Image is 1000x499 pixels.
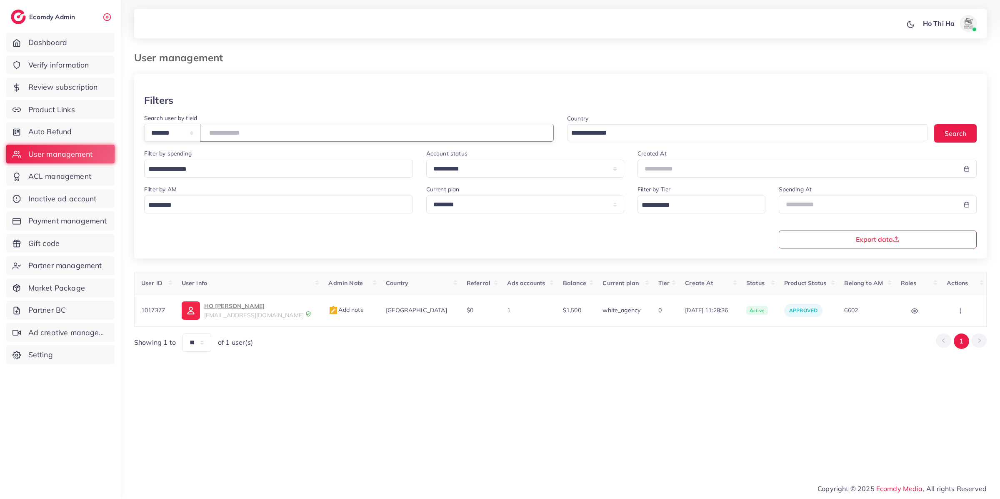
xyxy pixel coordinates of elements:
span: Admin Note [328,279,363,287]
span: 1 [507,306,510,314]
a: Partner management [6,256,115,275]
label: Filter by AM [144,185,177,193]
span: Auto Refund [28,126,72,137]
p: Ho Thi Ha [923,18,955,28]
span: , All rights Reserved [923,484,987,494]
span: 1017377 [141,306,165,314]
a: Partner BC [6,301,115,320]
span: white_agency [602,306,640,314]
label: Spending At [779,185,812,193]
span: approved [789,307,817,313]
a: logoEcomdy Admin [11,10,77,24]
a: Ecomdy Media [876,484,923,493]
img: admin_note.cdd0b510.svg [328,306,338,316]
button: Export data [779,231,977,248]
input: Search for option [639,199,754,212]
span: Ads accounts [507,279,545,287]
img: avatar [960,15,977,32]
label: Search user by field [144,114,197,122]
span: Country [386,279,408,287]
button: Search [934,124,977,142]
span: $1,500 [563,306,581,314]
span: Review subscription [28,82,98,93]
div: Search for option [637,196,765,213]
span: Partner management [28,260,102,271]
span: Inactive ad account [28,193,97,204]
span: Status [746,279,765,287]
span: Partner BC [28,305,66,316]
span: User info [182,279,207,287]
span: Export data [856,236,900,243]
div: Search for option [144,160,413,178]
span: Ad creative management [28,327,108,338]
span: Showing 1 to [134,338,176,347]
span: of 1 user(s) [218,338,253,347]
input: Search for option [145,163,402,176]
span: 0 [658,306,662,314]
span: Verify information [28,60,89,70]
label: Filter by spending [144,149,192,158]
span: Setting [28,349,53,360]
span: ACL management [28,171,91,182]
img: ic-user-info.36bf1079.svg [182,301,200,320]
span: User management [28,149,92,160]
a: Dashboard [6,33,115,52]
span: Dashboard [28,37,67,48]
a: Product Links [6,100,115,119]
span: Actions [947,279,968,287]
h3: User management [134,52,230,64]
span: Copyright © 2025 [817,484,987,494]
span: $0 [467,306,473,314]
h3: Filters [144,94,173,106]
p: HO [PERSON_NAME] [204,301,304,311]
span: Roles [901,279,917,287]
span: Create At [685,279,713,287]
input: Search for option [568,127,917,140]
label: Created At [637,149,667,158]
span: active [746,306,768,315]
a: Review subscription [6,78,115,97]
a: Setting [6,345,115,364]
input: Search for option [145,199,402,212]
span: [GEOGRAPHIC_DATA] [386,306,447,314]
a: ACL management [6,167,115,186]
ul: Pagination [936,334,987,349]
span: Product Links [28,104,75,115]
span: Add note [328,306,363,313]
span: Belong to AM [844,279,883,287]
span: [DATE] 11:28:36 [685,306,733,314]
span: Current plan [602,279,639,287]
label: Account status [426,149,467,158]
button: Go to page 1 [954,334,969,349]
label: Current plan [426,185,460,193]
span: Gift code [28,238,60,249]
span: 6602 [844,306,858,314]
div: Search for option [567,124,927,141]
a: HO [PERSON_NAME][EMAIL_ADDRESS][DOMAIN_NAME] [182,301,315,319]
a: Inactive ad account [6,189,115,208]
span: User ID [141,279,162,287]
label: Filter by Tier [637,185,670,193]
span: [EMAIL_ADDRESS][DOMAIN_NAME] [204,311,304,319]
img: 9CAL8B2pu8EFxCJHYAAAAldEVYdGRhdGU6Y3JlYXRlADIwMjItMTItMDlUMDQ6NTg6MzkrMDA6MDBXSlgLAAAAJXRFWHRkYXR... [305,311,311,317]
div: Search for option [144,196,413,213]
a: Market Package [6,278,115,298]
a: Verify information [6,55,115,75]
a: Auto Refund [6,122,115,141]
a: Payment management [6,211,115,231]
h2: Ecomdy Admin [29,13,77,21]
span: Referral [467,279,490,287]
span: Tier [658,279,670,287]
span: Balance [563,279,586,287]
a: Gift code [6,234,115,253]
a: Ho Thi Haavatar [918,15,980,32]
a: Ad creative management [6,323,115,342]
span: Payment management [28,216,107,226]
a: User management [6,145,115,164]
label: Country [567,114,588,123]
span: Product Status [784,279,826,287]
span: Market Package [28,283,85,293]
img: logo [11,10,26,24]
